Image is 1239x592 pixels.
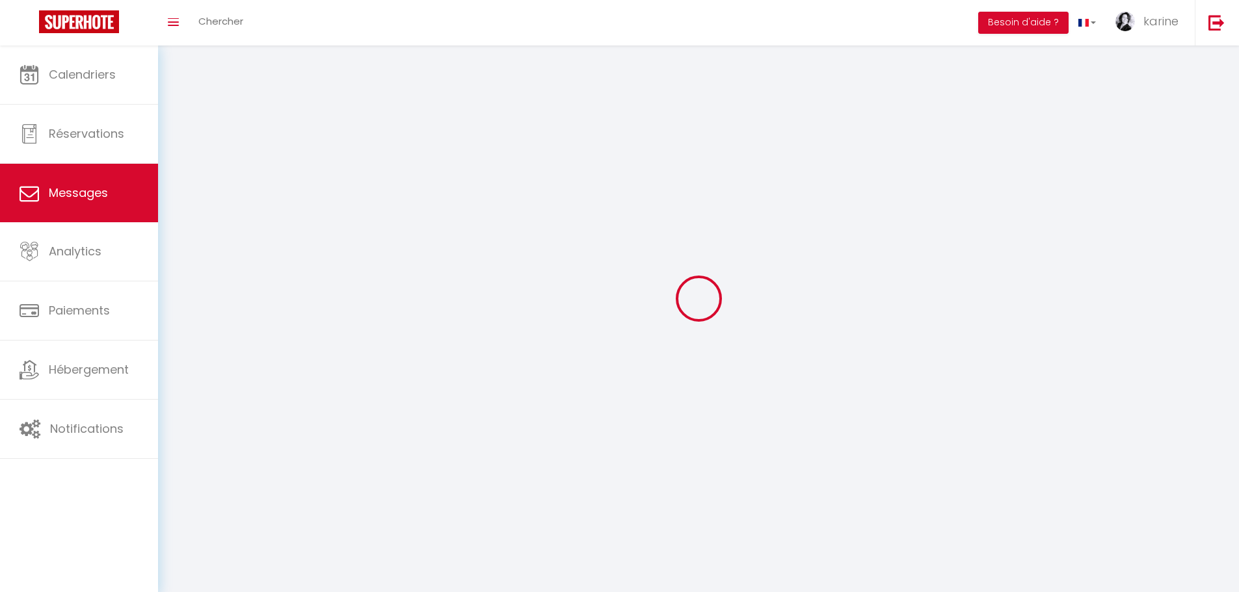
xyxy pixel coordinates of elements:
img: logout [1208,14,1225,31]
span: Paiements [49,302,110,318]
span: Analytics [49,243,101,259]
span: Réservations [49,125,124,142]
span: Notifications [50,420,124,437]
img: ... [1115,12,1135,31]
img: Super Booking [39,10,119,33]
button: Ouvrir le widget de chat LiveChat [10,5,49,44]
span: Messages [49,185,108,201]
button: Besoin d'aide ? [978,12,1069,34]
span: Chercher [198,14,243,28]
span: Calendriers [49,66,116,83]
span: karine [1143,13,1179,29]
span: Hébergement [49,361,129,378]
